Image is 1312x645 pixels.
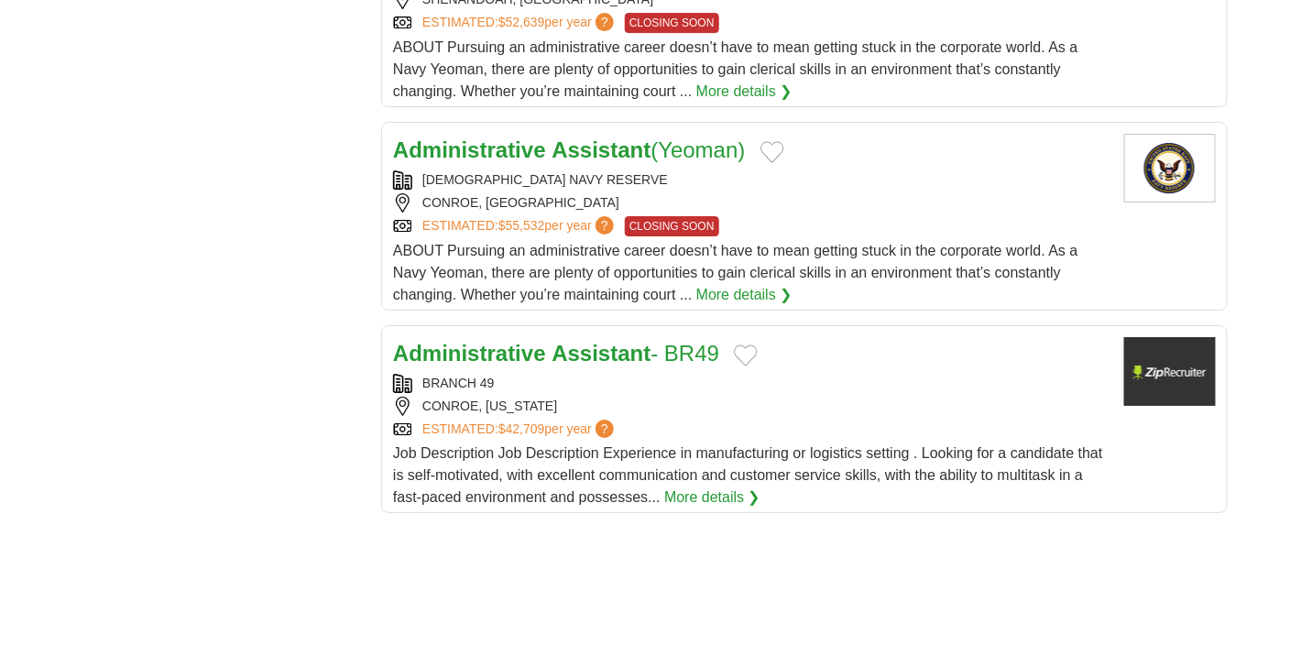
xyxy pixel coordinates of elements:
[696,81,793,103] a: More details ❯
[1124,134,1216,202] img: US Navy Reserve logo
[393,137,746,162] a: Administrative Assistant(Yeoman)
[422,172,668,187] a: [DEMOGRAPHIC_DATA] NAVY RESERVE
[393,397,1110,416] div: CONROE, [US_STATE]
[498,15,545,29] span: $52,639
[422,13,618,33] a: ESTIMATED:$52,639per year?
[393,341,719,366] a: Administrative Assistant- BR49
[393,374,1110,393] div: BRANCH 49
[393,341,546,366] strong: Administrative
[596,420,614,438] span: ?
[625,216,719,236] span: CLOSING SOON
[596,216,614,235] span: ?
[498,218,545,233] span: $55,532
[393,39,1078,99] span: ABOUT Pursuing an administrative career doesn’t have to mean getting stuck in the corporate world...
[393,243,1078,302] span: ABOUT Pursuing an administrative career doesn’t have to mean getting stuck in the corporate world...
[498,421,545,436] span: $42,709
[596,13,614,31] span: ?
[734,344,758,366] button: Add to favorite jobs
[393,137,546,162] strong: Administrative
[625,13,719,33] span: CLOSING SOON
[422,420,618,439] a: ESTIMATED:$42,709per year?
[664,486,760,508] a: More details ❯
[393,193,1110,213] div: CONROE, [GEOGRAPHIC_DATA]
[760,141,784,163] button: Add to favorite jobs
[552,341,651,366] strong: Assistant
[1124,337,1216,406] img: Company logo
[393,445,1103,505] span: Job Description Job Description Experience in manufacturing or logistics setting . Looking for a ...
[552,137,651,162] strong: Assistant
[696,284,793,306] a: More details ❯
[422,216,618,236] a: ESTIMATED:$55,532per year?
